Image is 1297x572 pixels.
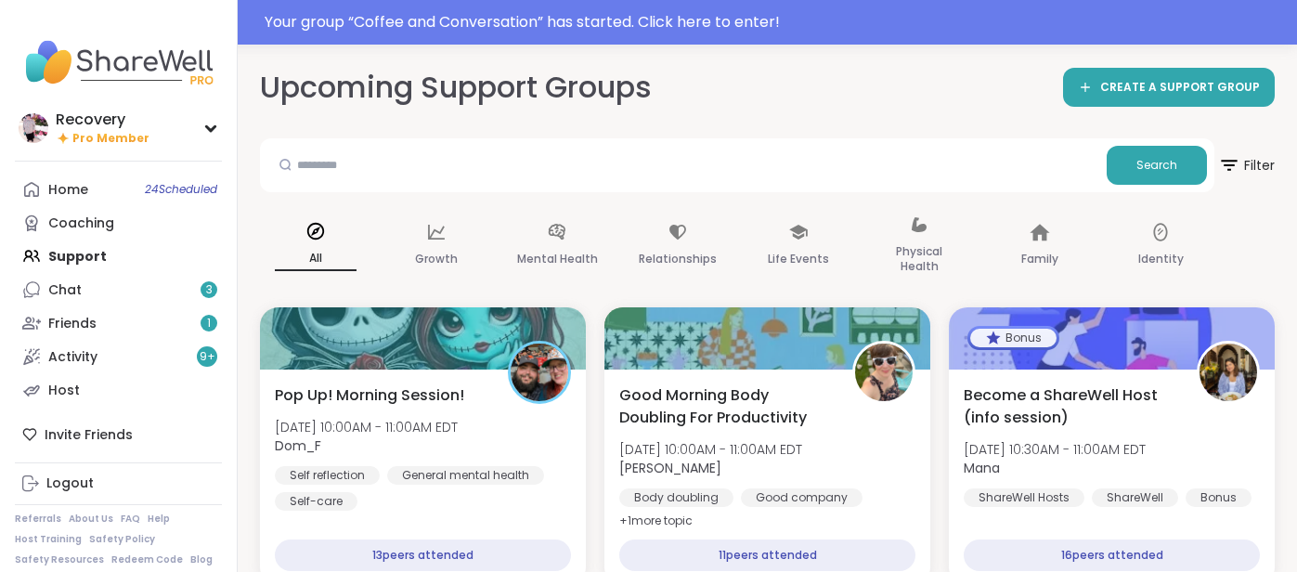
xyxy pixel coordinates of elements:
[619,459,721,477] b: [PERSON_NAME]
[275,492,357,511] div: Self-care
[48,348,97,367] div: Activity
[48,214,114,233] div: Coaching
[275,384,464,407] span: Pop Up! Morning Session!
[275,466,380,485] div: Self reflection
[48,181,88,200] div: Home
[15,373,222,407] a: Host
[15,467,222,500] a: Logout
[200,349,215,365] span: 9 +
[964,384,1176,429] span: Become a ShareWell Host (info session)
[46,474,94,493] div: Logout
[15,418,222,451] div: Invite Friends
[190,553,213,566] a: Blog
[1107,146,1207,185] button: Search
[964,440,1146,459] span: [DATE] 10:30AM - 11:00AM EDT
[48,382,80,400] div: Host
[964,459,1000,477] b: Mana
[1138,248,1184,270] p: Identity
[48,315,97,333] div: Friends
[15,340,222,373] a: Activity9+
[964,488,1084,507] div: ShareWell Hosts
[15,30,222,95] img: ShareWell Nav Logo
[69,513,113,526] a: About Us
[275,539,571,571] div: 13 peers attended
[19,113,48,143] img: Recovery
[619,440,802,459] span: [DATE] 10:00AM - 11:00AM EDT
[1186,488,1252,507] div: Bonus
[15,513,61,526] a: Referrals
[15,206,222,240] a: Coaching
[121,513,140,526] a: FAQ
[275,436,321,455] b: Dom_F
[145,182,217,197] span: 24 Scheduled
[415,248,458,270] p: Growth
[1218,138,1275,192] button: Filter
[964,539,1260,571] div: 16 peers attended
[1136,157,1177,174] span: Search
[15,553,104,566] a: Safety Resources
[265,11,1286,33] div: Your group “ Coffee and Conversation ” has started. Click here to enter!
[1063,68,1275,107] a: CREATE A SUPPORT GROUP
[741,488,863,507] div: Good company
[275,247,357,271] p: All
[15,306,222,340] a: Friends1
[970,329,1057,347] div: Bonus
[511,344,568,401] img: Dom_F
[15,173,222,206] a: Home24Scheduled
[260,67,652,109] h2: Upcoming Support Groups
[206,282,213,298] span: 3
[768,248,829,270] p: Life Events
[207,316,211,331] span: 1
[639,248,717,270] p: Relationships
[619,488,733,507] div: Body doubling
[148,513,170,526] a: Help
[878,240,960,278] p: Physical Health
[1092,488,1178,507] div: ShareWell
[15,273,222,306] a: Chat3
[15,533,82,546] a: Host Training
[111,553,183,566] a: Redeem Code
[56,110,149,130] div: Recovery
[855,344,913,401] img: Adrienne_QueenOfTheDawn
[387,466,544,485] div: General mental health
[72,131,149,147] span: Pro Member
[619,539,915,571] div: 11 peers attended
[1218,143,1275,188] span: Filter
[517,248,598,270] p: Mental Health
[619,384,832,429] span: Good Morning Body Doubling For Productivity
[89,533,155,546] a: Safety Policy
[1100,80,1260,96] span: CREATE A SUPPORT GROUP
[275,418,458,436] span: [DATE] 10:00AM - 11:00AM EDT
[1200,344,1257,401] img: Mana
[1021,248,1058,270] p: Family
[48,281,82,300] div: Chat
